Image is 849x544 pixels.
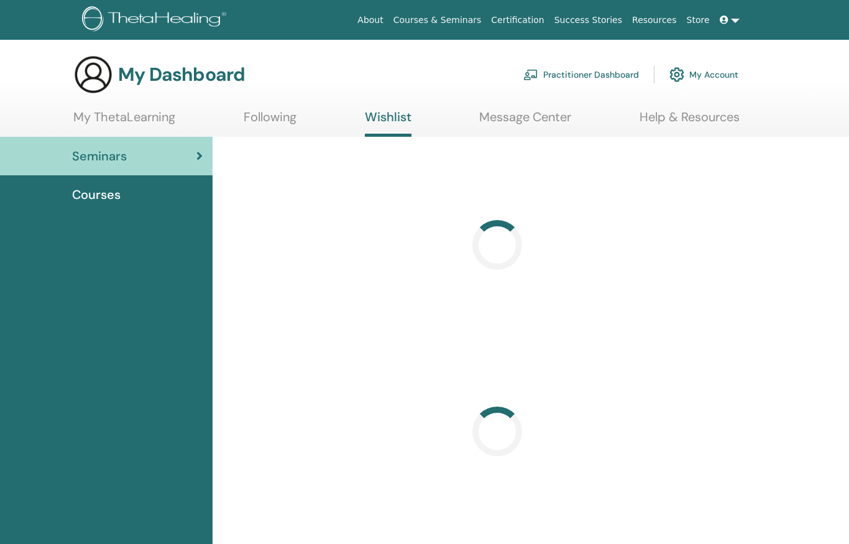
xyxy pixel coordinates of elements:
a: Message Center [479,109,571,134]
a: Store [682,9,715,32]
a: Success Stories [549,9,627,32]
a: Wishlist [365,109,411,137]
span: Seminars [72,147,127,165]
a: Following [244,109,296,134]
a: Practitioner Dashboard [523,61,639,88]
span: Courses [72,185,121,204]
a: About [352,9,388,32]
a: Resources [627,9,682,32]
a: Certification [486,9,549,32]
a: My ThetaLearning [73,109,175,134]
a: Help & Resources [640,109,740,134]
h3: My Dashboard [118,63,245,86]
img: cog.svg [669,64,684,85]
img: generic-user-icon.jpg [73,55,113,95]
img: chalkboard-teacher.svg [523,69,538,80]
a: Courses & Seminars [388,9,487,32]
a: My Account [669,61,738,88]
img: logo.png [82,6,231,34]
